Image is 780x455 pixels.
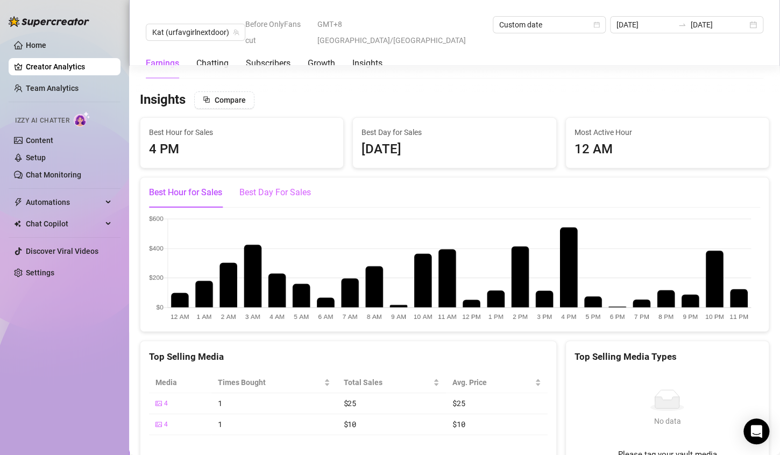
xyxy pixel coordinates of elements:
[196,57,229,70] div: Chatting
[678,20,686,29] span: to
[26,136,53,145] a: Content
[149,186,222,199] div: Best Hour for Sales
[26,170,81,179] a: Chat Monitoring
[352,57,382,70] div: Insights
[593,22,600,28] span: calendar
[194,91,254,109] button: Compare
[343,419,356,429] span: $10
[74,111,90,127] img: AI Chatter
[26,153,46,162] a: Setup
[308,57,335,70] div: Growth
[343,376,431,388] span: Total Sales
[155,421,162,428] span: picture
[575,126,760,138] span: Most Active Hour
[218,419,222,429] span: 1
[575,350,760,364] div: Top Selling Media Types
[215,96,246,104] span: Compare
[616,19,673,31] input: Start date
[149,126,335,138] span: Best Hour for Sales
[361,126,547,138] span: Best Day for Sales
[246,57,290,70] div: Subscribers
[743,418,769,444] div: Open Intercom Messenger
[26,41,46,49] a: Home
[452,398,465,408] span: $25
[691,19,747,31] input: End date
[239,186,311,199] div: Best Day For Sales
[26,215,102,232] span: Chat Copilot
[26,268,54,277] a: Settings
[218,376,322,388] span: Times Bought
[14,198,23,207] span: thunderbolt
[146,57,179,70] div: Earnings
[15,116,69,126] span: Izzy AI Chatter
[149,350,548,364] div: Top Selling Media
[218,398,222,408] span: 1
[9,16,89,27] img: logo-BBDzfeDw.svg
[26,84,79,93] a: Team Analytics
[14,220,21,228] img: Chat Copilot
[149,139,335,160] div: 4 PM
[452,376,532,388] span: Avg. Price
[499,17,599,33] span: Custom date
[317,16,486,48] span: GMT+8 [GEOGRAPHIC_DATA]/[GEOGRAPHIC_DATA]
[164,420,168,430] span: 4
[152,24,239,40] span: Kat (urfavgirlnextdoor)
[233,29,239,35] span: team
[452,419,465,429] span: $10
[26,58,112,75] a: Creator Analytics
[343,398,356,408] span: $25
[361,139,547,160] div: [DATE]
[26,247,98,255] a: Discover Viral Videos
[155,400,162,407] span: picture
[245,16,311,48] span: Before OnlyFans cut
[149,372,211,393] th: Media
[164,399,168,409] span: 4
[575,139,760,160] div: 12 AM
[140,91,186,109] h3: Insights
[337,372,446,393] th: Total Sales
[650,415,684,427] div: No data
[26,194,102,211] span: Automations
[446,372,547,393] th: Avg. Price
[211,372,337,393] th: Times Bought
[203,96,210,103] span: block
[678,20,686,29] span: swap-right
